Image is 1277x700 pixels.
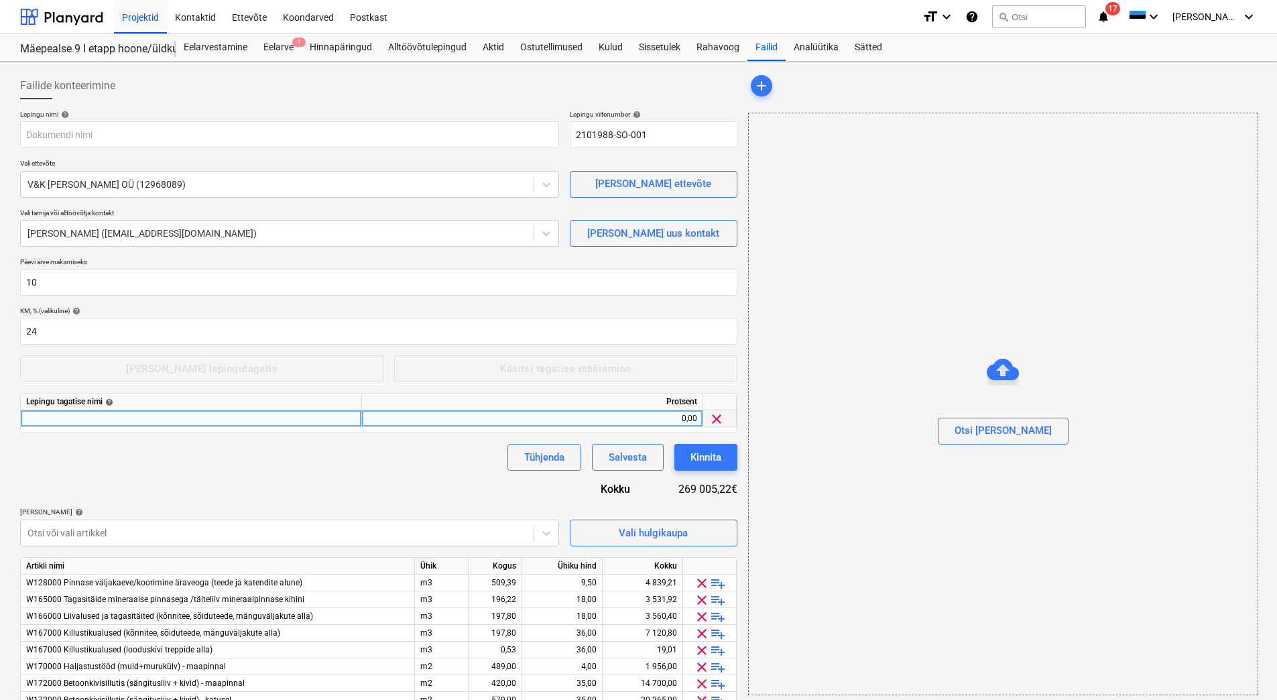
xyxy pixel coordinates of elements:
div: Artikli nimi [21,558,415,575]
div: 36,00 [528,642,597,658]
a: Ostutellimused [512,34,591,61]
div: Kogus [469,558,522,575]
div: m3 [415,591,469,608]
div: Rahavoog [688,34,747,61]
i: Abikeskus [965,9,979,25]
div: 14 700,00 [608,675,677,692]
div: Mäepealse 9 I etapp hoone/üldkulud//maatööd (2101988//2101671) [20,42,160,56]
span: clear [709,411,725,427]
div: KM, % (valikuline) [20,306,737,315]
div: 269 005,22€ [652,481,737,497]
div: 489,00 [474,658,516,675]
div: 197,80 [474,608,516,625]
div: m3 [415,575,469,591]
div: Kokku [603,558,683,575]
span: playlist_add [710,609,726,625]
div: Otsi [PERSON_NAME] [748,113,1258,695]
a: Kulud [591,34,631,61]
div: Lepingu tagatise nimi [26,394,356,410]
i: keyboard_arrow_down [1146,9,1162,25]
div: Sätted [847,34,890,61]
button: Kinnita [674,444,737,471]
i: notifications [1097,9,1110,25]
a: Hinnapäringud [302,34,380,61]
div: 197,80 [474,625,516,642]
div: Kinnita [690,449,721,466]
span: Failide konteerimine [20,78,115,94]
div: Lepingu viitenumber [570,110,737,119]
div: 19,01 [608,642,677,658]
span: add [753,78,770,94]
div: [PERSON_NAME] [20,508,559,516]
span: help [70,307,80,315]
div: 1 956,00 [608,658,677,675]
span: clear [694,609,710,625]
span: clear [694,676,710,692]
div: 3 531,92 [608,591,677,608]
a: Sissetulek [631,34,688,61]
span: W167000 Killustikualused (kõnnitee, sõiduteede, mänguväljakute alla) [26,628,280,638]
button: Otsi [PERSON_NAME] [938,418,1069,445]
button: Tühjenda [507,444,581,471]
span: help [72,508,83,516]
input: Dokumendi nimi [20,121,559,148]
button: Otsi [992,5,1086,28]
input: Päevi arve maksmiseks [20,269,737,296]
a: Alltöövõtulepingud [380,34,475,61]
p: Päevi arve maksmiseks [20,257,737,269]
span: [PERSON_NAME] [1172,11,1239,22]
div: 7 120,80 [608,625,677,642]
input: KM, % [20,318,737,345]
div: Kokku [563,481,652,497]
span: W172000 Betoonkivisillutis (sängitusliiv + kivid) - maapinnal [26,679,245,688]
div: Salvesta [609,449,647,466]
span: clear [694,659,710,675]
div: Failid [747,34,786,61]
div: 420,00 [474,675,516,692]
div: 509,39 [474,575,516,591]
span: search [998,11,1009,22]
div: 4,00 [528,658,597,675]
div: 18,00 [528,591,597,608]
a: Analüütika [786,34,847,61]
div: [PERSON_NAME] uus kontakt [587,225,719,242]
iframe: Chat Widget [1210,636,1277,700]
p: Vali tarnija või alltöövõtja kontakt [20,209,559,220]
span: help [58,111,69,119]
span: playlist_add [710,575,726,591]
span: help [630,111,641,119]
a: Aktid [475,34,512,61]
a: Eelarvestamine [176,34,255,61]
span: clear [694,642,710,658]
span: 17 [1105,2,1120,15]
span: clear [694,626,710,642]
div: 35,00 [528,675,597,692]
span: W167000 Killustikualused (looduskivi treppide alla) [26,645,212,654]
div: [PERSON_NAME] ettevõte [595,175,711,192]
i: format_size [922,9,938,25]
button: Salvesta [592,444,664,471]
div: Eelarve [255,34,302,61]
div: 9,50 [528,575,597,591]
span: clear [694,592,710,608]
div: m2 [415,658,469,675]
span: 1 [292,38,306,47]
div: 3 560,40 [608,608,677,625]
a: Eelarve1 [255,34,302,61]
div: 0,53 [474,642,516,658]
div: 36,00 [528,625,597,642]
span: playlist_add [710,592,726,608]
div: Ühik [415,558,469,575]
p: Vali ettevõte [20,159,559,170]
span: playlist_add [710,626,726,642]
input: Viitenumber [570,121,737,148]
div: Tühjenda [524,449,564,466]
span: W166000 Liivalused ja tagasitäited (kõnnitee, sõiduteede, mänguväljakute alla) [26,611,313,621]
